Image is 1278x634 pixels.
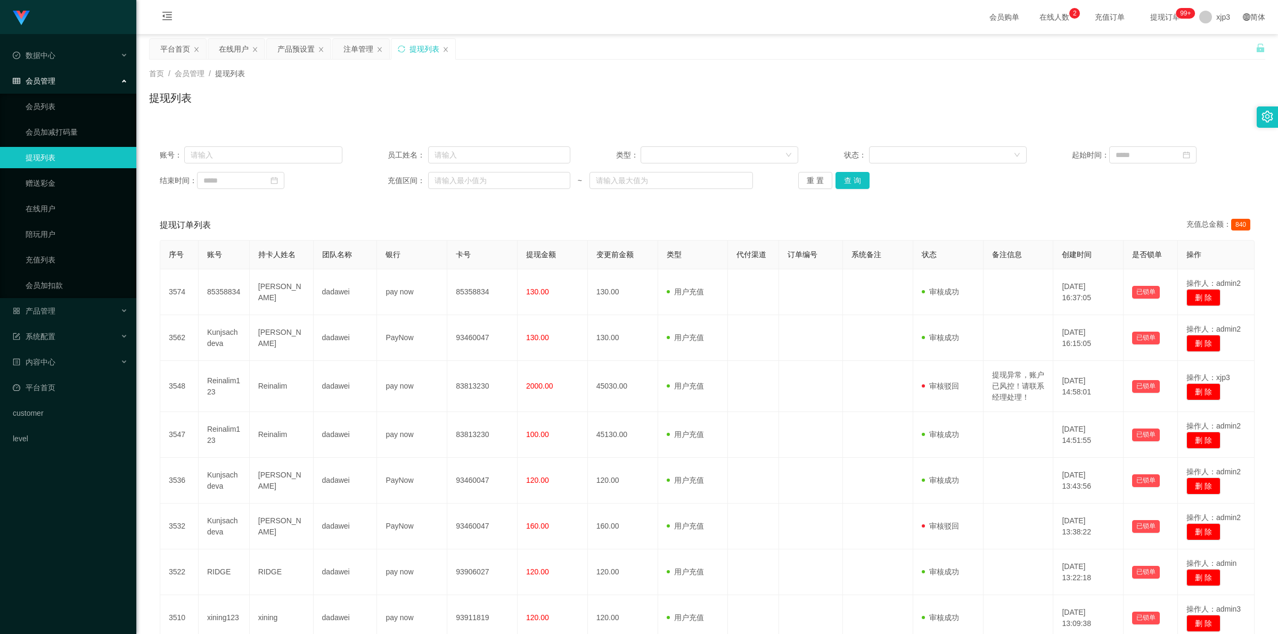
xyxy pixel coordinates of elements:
[1186,250,1201,259] span: 操作
[428,146,570,163] input: 请输入
[1089,13,1130,21] span: 充值订单
[1053,315,1124,361] td: [DATE] 16:15:05
[26,96,128,117] a: 会员列表
[526,333,549,342] span: 130.00
[160,412,199,458] td: 3547
[149,90,192,106] h1: 提现列表
[922,287,959,296] span: 审核成功
[1053,269,1124,315] td: [DATE] 16:37:05
[184,146,342,163] input: 请输入
[160,39,190,59] div: 平台首页
[26,275,128,296] a: 会员加扣款
[169,250,184,259] span: 序号
[314,412,378,458] td: dadawei
[149,1,185,35] i: 图标: menu-fold
[314,549,378,595] td: dadawei
[377,315,447,361] td: PayNow
[798,172,832,189] button: 重 置
[252,46,258,53] i: 图标: close
[1069,8,1080,19] sup: 2
[1183,151,1190,159] i: 图标: calendar
[1186,615,1220,632] button: 删 除
[456,250,471,259] span: 卡号
[199,361,250,412] td: Reinalim123
[193,46,200,53] i: 图标: close
[1132,286,1160,299] button: 已锁单
[1132,474,1160,487] button: 已锁单
[377,458,447,504] td: PayNow
[398,45,405,53] i: 图标: sync
[318,46,324,53] i: 图标: close
[13,358,20,366] i: 图标: profile
[992,250,1022,259] span: 备注信息
[13,332,55,341] span: 系统配置
[588,504,658,549] td: 160.00
[1186,605,1241,613] span: 操作人：admin3
[207,250,222,259] span: 账号
[199,504,250,549] td: Kunjsachdeva
[377,549,447,595] td: pay now
[377,361,447,412] td: pay now
[1053,412,1124,458] td: [DATE] 14:51:55
[588,315,658,361] td: 130.00
[1132,250,1162,259] span: 是否锁单
[447,269,518,315] td: 85358834
[388,150,428,161] span: 员工姓名：
[667,382,704,390] span: 用户充值
[616,150,641,161] span: 类型：
[596,250,634,259] span: 变更前金额
[215,69,245,78] span: 提现列表
[376,46,383,53] i: 图标: close
[1132,429,1160,441] button: 已锁单
[13,307,55,315] span: 产品管理
[314,458,378,504] td: dadawei
[667,476,704,484] span: 用户充值
[250,458,314,504] td: [PERSON_NAME]
[149,69,164,78] span: 首页
[1186,279,1241,287] span: 操作人：admin2
[160,361,199,412] td: 3548
[13,77,20,85] i: 图标: table
[1145,13,1185,21] span: 提现订单
[322,250,352,259] span: 团队名称
[526,382,553,390] span: 2000.00
[258,250,296,259] span: 持卡人姓名
[922,522,959,530] span: 审核驳回
[443,46,449,53] i: 图标: close
[26,147,128,168] a: 提现列表
[250,269,314,315] td: [PERSON_NAME]
[1132,380,1160,393] button: 已锁单
[1072,150,1109,161] span: 起始时间：
[1256,43,1265,53] i: 图标: unlock
[1243,13,1250,21] i: 图标: global
[1053,504,1124,549] td: [DATE] 13:38:22
[1186,219,1255,232] div: 充值总金额：
[13,307,20,315] i: 图标: appstore-o
[1186,477,1220,495] button: 删 除
[526,476,549,484] span: 120.00
[160,219,211,232] span: 提现订单列表
[26,121,128,143] a: 会员加减打码量
[160,269,199,315] td: 3574
[588,458,658,504] td: 120.00
[277,39,315,59] div: 产品预设置
[526,567,549,576] span: 120.00
[1231,219,1250,230] span: 840
[160,315,199,361] td: 3562
[570,175,589,186] span: ~
[199,549,250,595] td: RIDGE
[736,250,766,259] span: 代付渠道
[922,613,959,622] span: 审核成功
[922,430,959,439] span: 审核成功
[409,39,439,59] div: 提现列表
[250,549,314,595] td: RIDGE
[526,613,549,622] span: 120.00
[526,522,549,530] span: 160.00
[1186,422,1241,430] span: 操作人：admin2
[1014,152,1020,159] i: 图标: down
[447,412,518,458] td: 83813230
[588,549,658,595] td: 120.00
[160,549,199,595] td: 3522
[667,287,704,296] span: 用户充值
[377,412,447,458] td: pay now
